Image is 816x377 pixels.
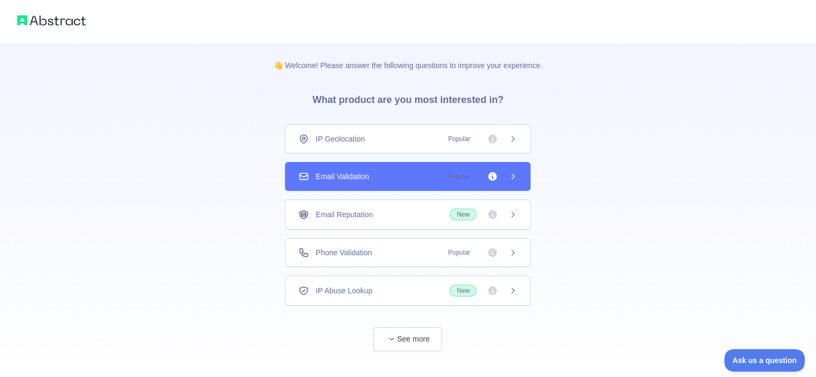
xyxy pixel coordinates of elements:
p: 👋 Welcome! Please answer the following questions to improve your experience. [256,43,560,71]
span: Email Reputation [315,209,373,220]
span: Email Validation [315,171,369,182]
span: IP Geolocation [315,134,365,144]
span: New [450,285,476,297]
span: New [450,209,476,220]
iframe: Toggle Customer Support [724,349,805,372]
span: Popular [442,134,476,144]
span: Popular [442,247,476,258]
span: Popular [442,171,476,182]
h3: What product are you most interested in? [295,71,520,124]
img: Abstract logo [17,13,86,28]
span: Phone Validation [315,247,372,258]
button: See more [373,327,442,351]
span: IP Abuse Lookup [315,285,372,296]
